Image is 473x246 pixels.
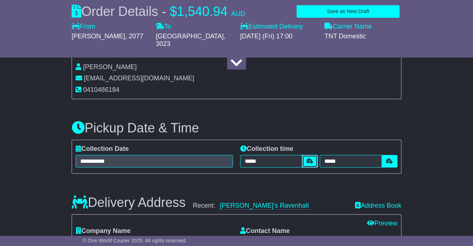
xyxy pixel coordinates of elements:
[177,4,227,19] span: 1,540.94
[83,86,119,93] span: 0410486184
[297,5,400,18] button: Save as New Draft
[72,33,125,40] span: [PERSON_NAME]
[83,63,137,71] span: [PERSON_NAME]
[84,75,194,82] span: [EMAIL_ADDRESS][DOMAIN_NAME]
[324,33,401,41] div: TNT Domestic
[76,227,131,235] label: Company Name
[240,145,293,153] label: Collection time
[72,121,401,135] h3: Pickup Date & Time
[170,4,177,19] span: $
[240,23,317,31] label: Estimated Delivery
[367,220,397,227] a: Preview
[82,238,187,243] span: © One World Courier 2025. All rights reserved.
[231,10,245,17] span: AUD
[72,195,186,210] h3: Delivery Address
[76,145,129,153] label: Collection Date
[156,33,223,40] span: [GEOGRAPHIC_DATA]
[240,33,317,41] div: [DATE] (Fri) 17:00
[72,23,95,31] label: From
[125,33,143,40] span: , 2077
[156,23,171,31] label: To
[355,202,401,209] a: Address Book
[324,23,372,31] label: Carrier Name
[240,227,290,235] label: Contact Name
[72,4,245,19] div: Order Details -
[193,202,348,210] div: Recent:
[220,202,309,209] a: [PERSON_NAME]'s Ravenhall
[156,33,225,48] span: , 3023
